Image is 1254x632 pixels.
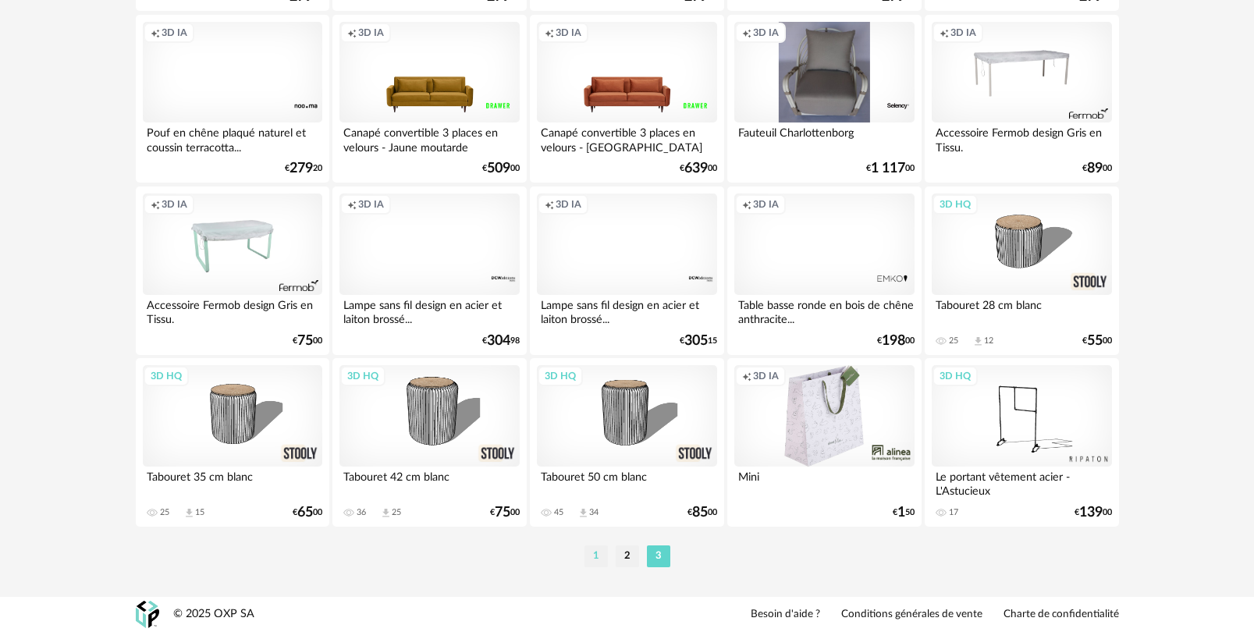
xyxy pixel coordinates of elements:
[332,15,526,183] a: Creation icon 3D IA Canapé convertible 3 places en velours - Jaune moutarde €50900
[556,198,581,211] span: 3D IA
[482,163,520,174] div: € 00
[487,163,510,174] span: 509
[687,507,717,518] div: € 00
[545,198,554,211] span: Creation icon
[340,366,385,386] div: 3D HQ
[1004,608,1119,622] a: Charte de confidentialité
[932,122,1111,154] div: Accessoire Fermob design Gris en Tissu.
[1082,163,1112,174] div: € 00
[556,27,581,39] span: 3D IA
[734,467,914,498] div: Mini
[136,186,329,355] a: Creation icon 3D IA Accessoire Fermob design Gris en Tissu. €7500
[530,15,723,183] a: Creation icon 3D IA Canapé convertible 3 places en velours - [GEOGRAPHIC_DATA] €63900
[753,27,779,39] span: 3D IA
[950,27,976,39] span: 3D IA
[136,601,159,628] img: OXP
[972,336,984,347] span: Download icon
[332,186,526,355] a: Creation icon 3D IA Lampe sans fil design en acier et laiton brossé... €30498
[933,194,978,215] div: 3D HQ
[1087,163,1103,174] span: 89
[293,507,322,518] div: € 00
[727,358,921,527] a: Creation icon 3D IA Mini €150
[537,467,716,498] div: Tabouret 50 cm blanc
[554,507,563,518] div: 45
[932,467,1111,498] div: Le portant vêtement acier - L'Astucieux
[727,186,921,355] a: Creation icon 3D IA Table basse ronde en bois de chêne anthracite... €19800
[897,507,905,518] span: 1
[293,336,322,346] div: € 00
[1082,336,1112,346] div: € 00
[143,467,322,498] div: Tabouret 35 cm blanc
[727,15,921,183] a: Creation icon 3D IA Fauteuil Charlottenborg €1 11700
[841,608,982,622] a: Conditions générales de vente
[285,163,322,174] div: € 20
[357,507,366,518] div: 36
[358,198,384,211] span: 3D IA
[680,336,717,346] div: € 15
[347,27,357,39] span: Creation icon
[647,545,670,567] li: 3
[680,163,717,174] div: € 00
[742,27,751,39] span: Creation icon
[984,336,993,346] div: 12
[753,370,779,382] span: 3D IA
[933,366,978,386] div: 3D HQ
[925,186,1118,355] a: 3D HQ Tabouret 28 cm blanc 25 Download icon 12 €5500
[893,507,915,518] div: € 50
[684,163,708,174] span: 639
[143,295,322,326] div: Accessoire Fermob design Gris en Tissu.
[151,27,160,39] span: Creation icon
[616,545,639,567] li: 2
[151,198,160,211] span: Creation icon
[339,295,519,326] div: Lampe sans fil design en acier et laiton brossé...
[684,336,708,346] span: 305
[589,507,599,518] div: 34
[482,336,520,346] div: € 98
[495,507,510,518] span: 75
[577,507,589,519] span: Download icon
[584,545,608,567] li: 1
[162,27,187,39] span: 3D IA
[537,122,716,154] div: Canapé convertible 3 places en velours - [GEOGRAPHIC_DATA]
[297,507,313,518] span: 65
[530,358,723,527] a: 3D HQ Tabouret 50 cm blanc 45 Download icon 34 €8500
[925,15,1118,183] a: Creation icon 3D IA Accessoire Fermob design Gris en Tissu. €8900
[173,607,254,622] div: © 2025 OXP SA
[742,370,751,382] span: Creation icon
[347,198,357,211] span: Creation icon
[1087,336,1103,346] span: 55
[530,186,723,355] a: Creation icon 3D IA Lampe sans fil design en acier et laiton brossé... €30515
[136,358,329,527] a: 3D HQ Tabouret 35 cm blanc 25 Download icon 15 €6500
[537,295,716,326] div: Lampe sans fil design en acier et laiton brossé...
[877,336,915,346] div: € 00
[490,507,520,518] div: € 00
[925,358,1118,527] a: 3D HQ Le portant vêtement acier - L'Astucieux 17 €13900
[380,507,392,519] span: Download icon
[487,336,510,346] span: 304
[332,358,526,527] a: 3D HQ Tabouret 42 cm blanc 36 Download icon 25 €7500
[160,507,169,518] div: 25
[538,366,583,386] div: 3D HQ
[753,198,779,211] span: 3D IA
[692,507,708,518] span: 85
[339,122,519,154] div: Canapé convertible 3 places en velours - Jaune moutarde
[136,15,329,183] a: Creation icon 3D IA Pouf en chêne plaqué naturel et coussin terracotta... €27920
[144,366,189,386] div: 3D HQ
[734,295,914,326] div: Table basse ronde en bois de chêne anthracite...
[545,27,554,39] span: Creation icon
[949,336,958,346] div: 25
[866,163,915,174] div: € 00
[162,198,187,211] span: 3D IA
[358,27,384,39] span: 3D IA
[742,198,751,211] span: Creation icon
[290,163,313,174] span: 279
[195,507,204,518] div: 15
[183,507,195,519] span: Download icon
[932,295,1111,326] div: Tabouret 28 cm blanc
[734,122,914,154] div: Fauteuil Charlottenborg
[751,608,820,622] a: Besoin d'aide ?
[940,27,949,39] span: Creation icon
[949,507,958,518] div: 17
[882,336,905,346] span: 198
[1079,507,1103,518] span: 139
